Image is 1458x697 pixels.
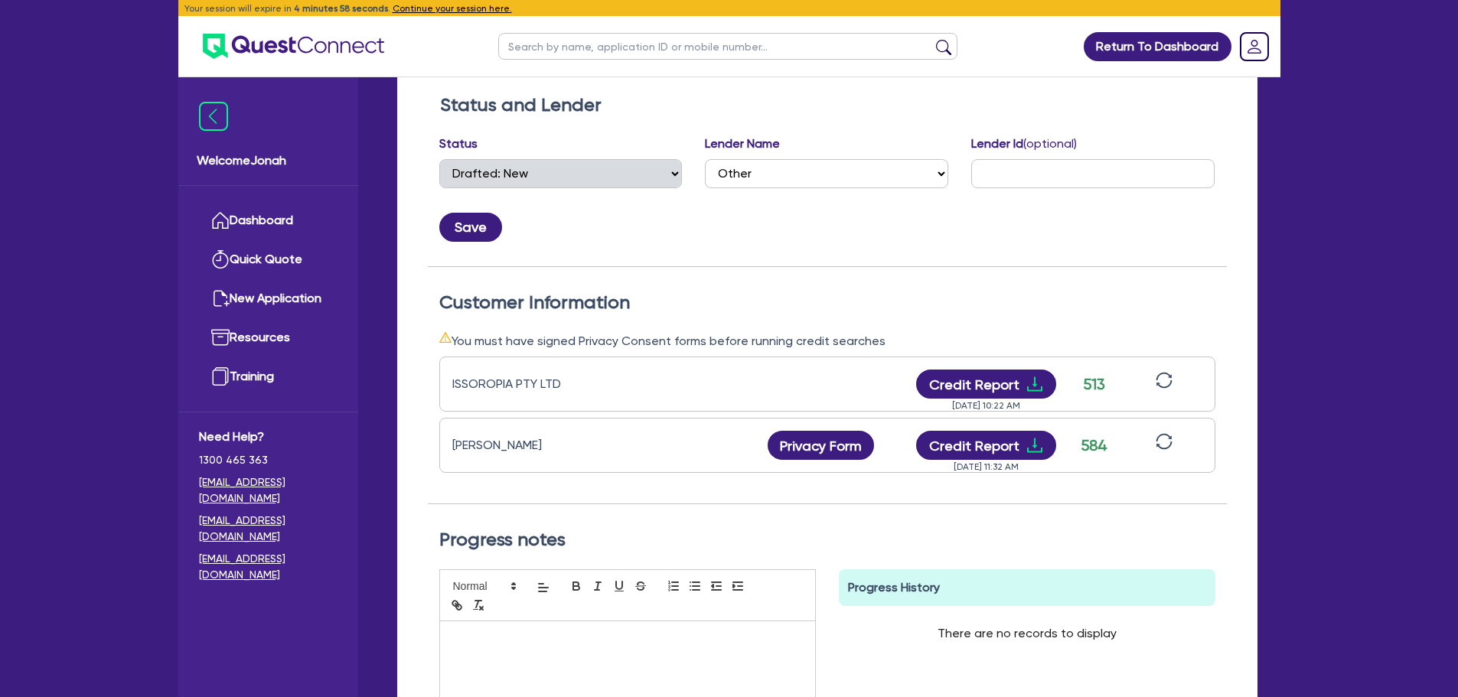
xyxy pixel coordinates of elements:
[705,135,780,153] label: Lender Name
[197,151,340,170] span: Welcome Jonah
[1235,27,1274,67] a: Dropdown toggle
[1156,372,1173,389] span: sync
[393,2,512,15] button: Continue your session here.
[211,289,230,308] img: new-application
[439,529,1215,551] h2: Progress notes
[199,102,228,131] img: icon-menu-close
[199,513,338,545] a: [EMAIL_ADDRESS][DOMAIN_NAME]
[1023,136,1077,151] span: (optional)
[1084,32,1231,61] a: Return To Dashboard
[916,431,1056,460] button: Credit Reportdownload
[199,357,338,396] a: Training
[498,33,957,60] input: Search by name, application ID or mobile number...
[1026,436,1044,454] span: download
[452,436,644,454] div: [PERSON_NAME]
[768,431,875,460] button: Privacy Form
[1151,432,1177,459] button: sync
[199,551,338,583] a: [EMAIL_ADDRESS][DOMAIN_NAME]
[439,135,478,153] label: Status
[1075,434,1114,457] div: 584
[211,250,230,269] img: quick-quote
[211,328,230,347] img: resources
[199,318,338,357] a: Resources
[971,135,1077,153] label: Lender Id
[199,452,338,468] span: 1300 465 363
[1156,433,1173,450] span: sync
[1075,373,1114,396] div: 513
[211,367,230,386] img: training
[452,375,644,393] div: ISSOROPIA PTY LTD
[916,370,1056,399] button: Credit Reportdownload
[919,606,1135,661] div: There are no records to display
[199,240,338,279] a: Quick Quote
[199,428,338,446] span: Need Help?
[439,331,452,344] span: warning
[440,94,1215,116] h2: Status and Lender
[199,279,338,318] a: New Application
[294,3,388,14] span: 4 minutes 58 seconds
[839,569,1215,606] div: Progress History
[199,201,338,240] a: Dashboard
[439,292,1215,314] h2: Customer Information
[439,331,1215,350] div: You must have signed Privacy Consent forms before running credit searches
[203,34,384,59] img: quest-connect-logo-blue
[1151,371,1177,398] button: sync
[439,213,502,242] button: Save
[199,474,338,506] a: [EMAIL_ADDRESS][DOMAIN_NAME]
[1026,375,1044,393] span: download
